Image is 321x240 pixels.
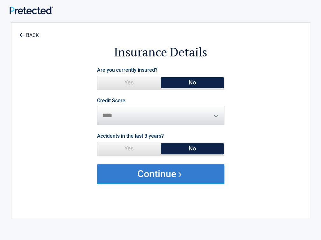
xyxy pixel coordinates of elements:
span: No [161,142,224,155]
h2: Insurance Details [46,44,275,60]
a: BACK [18,27,40,38]
span: No [161,76,224,89]
label: Are you currently insured? [97,66,157,74]
img: Main Logo [10,6,53,14]
span: Yes [97,142,161,155]
button: Continue [97,164,224,183]
span: Yes [97,76,161,89]
label: Credit Score [97,98,125,103]
label: Accidents in the last 3 years? [97,132,164,140]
